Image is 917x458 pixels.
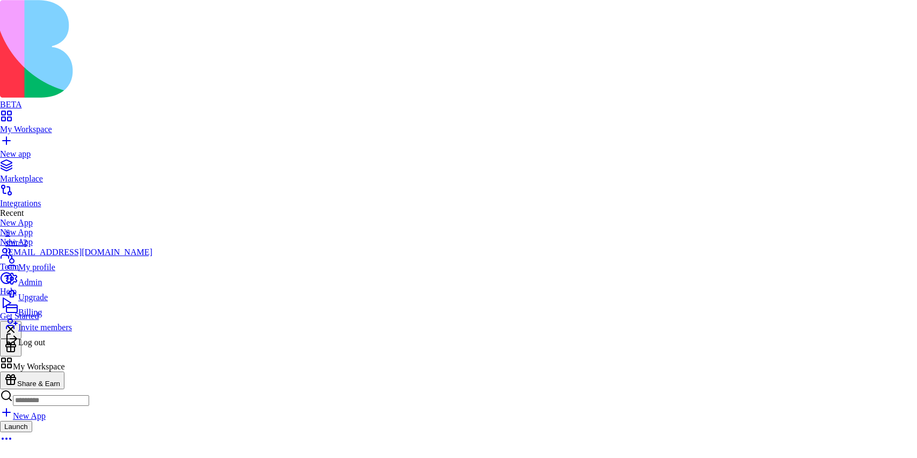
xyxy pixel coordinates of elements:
span: S [5,228,10,237]
a: Invite members [5,317,152,332]
a: Admin [5,272,152,287]
span: Admin [18,278,42,287]
a: Upgrade [5,287,152,302]
a: Billing [5,302,152,317]
span: Invite members [18,323,72,332]
a: Sshir+2[EMAIL_ADDRESS][DOMAIN_NAME] [5,228,152,257]
div: [EMAIL_ADDRESS][DOMAIN_NAME] [5,248,152,257]
div: shir+2 [5,238,152,248]
a: My profile [5,257,152,272]
span: Log out [18,338,45,347]
span: Upgrade [18,293,48,302]
span: Billing [18,308,42,317]
span: My profile [18,263,55,272]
